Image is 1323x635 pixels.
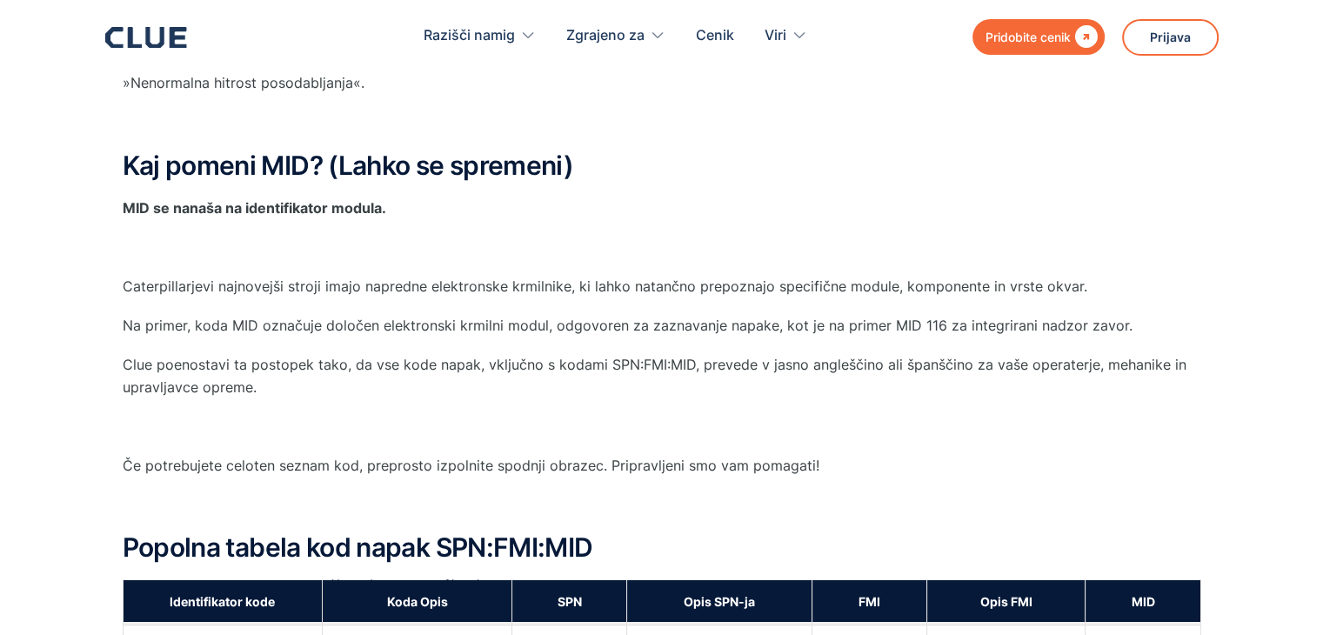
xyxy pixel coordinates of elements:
font: Viri [765,26,786,43]
div: Zgrajeno za [566,9,665,63]
font: Caterpillarjevi najnovejši stroji imajo napredne elektronske krmilnike, ki lahko natančno prepozn... [123,277,1087,295]
font: Clue poenostavi ta postopek tako, da vse kode napak, vključno s kodami SPN:FMI:MID, prevede v jas... [123,356,1186,395]
font: Cenik [696,26,734,43]
font: Če potrebujete celoten seznam kod, preprosto izpolnite spodnji obrazec. Pripravljeni smo vam poma... [123,457,819,474]
div: Razišči namig [424,9,536,63]
font: Prijava [1150,30,1191,44]
font: Na primer, koda MID označuje določen elektronski krmilni modul, odgovoren za zaznavanje napake, k... [123,317,1133,334]
font: Zgrajeno za [566,26,645,43]
font: Kaj pomeni MID? (Lahko se spremeni) [123,150,574,181]
a: Prijava [1122,19,1219,56]
div: Viri [765,9,807,63]
a: Pridobite cenik [972,19,1105,55]
font:  [1075,25,1098,48]
font: MID se nanaša na identifikator modula. [123,199,386,217]
font: Pridobite cenik [986,30,1071,44]
font: SPN [558,594,582,609]
font: Identifikator kode [170,594,275,609]
a: Cenik [696,9,734,63]
font: Razišči namig [424,26,515,43]
font: Opis FMI [980,594,1032,609]
font: Koda Opis [387,594,448,609]
font: FMI [859,594,880,609]
font: Opis SPN-ja [684,594,755,609]
font: MID [1131,594,1154,609]
font: Popolna tabela kod napak SPN:FMI:MID [123,531,593,563]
